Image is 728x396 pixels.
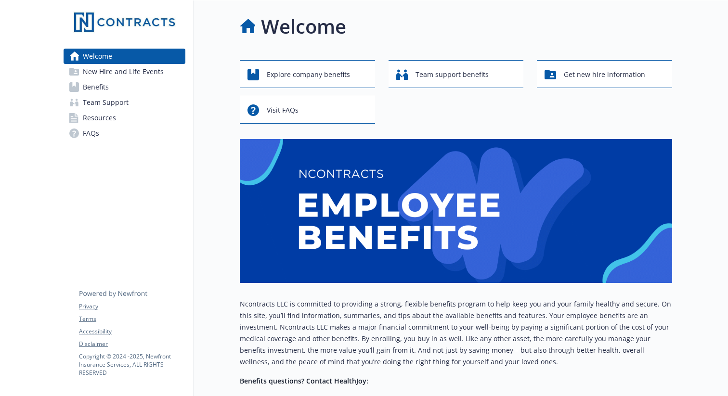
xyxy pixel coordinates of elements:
[64,49,185,64] a: Welcome
[79,302,185,311] a: Privacy
[79,340,185,348] a: Disclaimer
[64,126,185,141] a: FAQs
[416,65,489,84] span: Team support benefits
[64,110,185,126] a: Resources
[83,95,129,110] span: Team Support
[83,110,116,126] span: Resources
[83,49,112,64] span: Welcome
[537,60,672,88] button: Get new hire information
[389,60,524,88] button: Team support benefits
[64,64,185,79] a: New Hire and Life Events
[240,60,375,88] button: Explore company benefits
[564,65,645,84] span: Get new hire information
[240,298,672,368] p: Ncontracts LLC is committed to providing a strong, flexible benefits program to help keep you and...
[79,315,185,323] a: Terms
[240,139,672,283] img: overview page banner
[83,126,99,141] span: FAQs
[267,65,350,84] span: Explore company benefits
[261,12,346,41] h1: Welcome
[79,352,185,377] p: Copyright © 2024 - 2025 , Newfront Insurance Services, ALL RIGHTS RESERVED
[79,327,185,336] a: Accessibility
[240,376,368,385] strong: Benefits questions? Contact HealthJoy:
[64,79,185,95] a: Benefits
[267,101,299,119] span: Visit FAQs
[64,95,185,110] a: Team Support
[240,96,375,124] button: Visit FAQs
[83,64,164,79] span: New Hire and Life Events
[83,79,109,95] span: Benefits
